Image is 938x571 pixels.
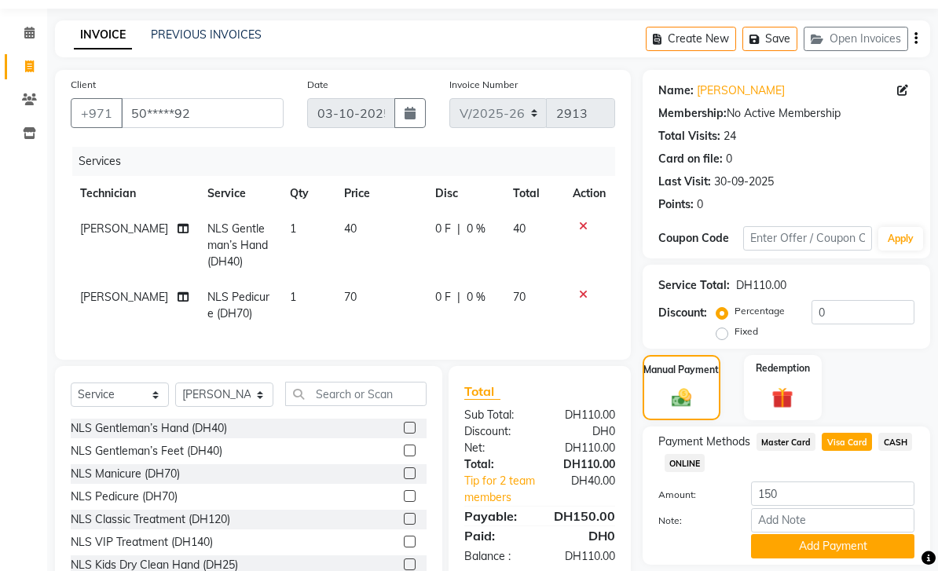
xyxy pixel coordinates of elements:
[464,383,500,400] span: Total
[71,489,178,505] div: NLS Pedicure (DH70)
[658,105,727,122] div: Membership:
[71,511,230,528] div: NLS Classic Treatment (DH120)
[207,290,269,320] span: NLS Pedicure (DH70)
[735,304,785,318] label: Percentage
[540,423,627,440] div: DH0
[285,382,427,406] input: Search or Scan
[457,221,460,237] span: |
[467,221,485,237] span: 0 %
[453,548,540,565] div: Balance :
[540,407,627,423] div: DH110.00
[658,174,711,190] div: Last Visit:
[540,440,627,456] div: DH110.00
[751,534,914,558] button: Add Payment
[71,466,180,482] div: NLS Manicure (DH70)
[765,385,800,412] img: _gift.svg
[513,290,526,304] span: 70
[435,221,451,237] span: 0 F
[426,176,504,211] th: Disc
[540,456,627,473] div: DH110.00
[751,481,914,506] input: Amount
[453,440,540,456] div: Net:
[658,82,694,99] div: Name:
[540,507,627,525] div: DH150.00
[665,454,705,472] span: ONLINE
[757,433,816,451] span: Master Card
[658,151,723,167] div: Card on file:
[658,434,750,450] span: Payment Methods
[742,27,797,51] button: Save
[72,147,627,176] div: Services
[207,221,268,269] span: NLS Gentleman’s Hand (DH40)
[878,433,912,451] span: CASH
[878,227,923,251] button: Apply
[646,27,736,51] button: Create New
[290,290,296,304] span: 1
[714,174,774,190] div: 30-09-2025
[453,407,540,423] div: Sub Total:
[735,324,758,339] label: Fixed
[71,98,123,128] button: +971
[643,363,719,377] label: Manual Payment
[751,508,914,533] input: Add Note
[453,423,540,440] div: Discount:
[453,526,540,545] div: Paid:
[467,289,485,306] span: 0 %
[804,27,908,51] button: Open Invoices
[74,21,132,49] a: INVOICE
[743,226,871,251] input: Enter Offer / Coupon Code
[658,230,744,247] div: Coupon Code
[665,386,698,409] img: _cash.svg
[540,526,627,545] div: DH0
[563,176,615,211] th: Action
[198,176,280,211] th: Service
[697,196,703,213] div: 0
[658,128,720,145] div: Total Visits:
[71,443,222,459] div: NLS Gentleman’s Feet (DH40)
[736,277,786,294] div: DH110.00
[453,507,540,525] div: Payable:
[457,289,460,306] span: |
[344,221,357,236] span: 40
[80,290,168,304] span: [PERSON_NAME]
[647,488,740,502] label: Amount:
[335,176,426,211] th: Price
[449,78,518,92] label: Invoice Number
[121,98,284,128] input: Search by Name/Mobile/Email/Code
[554,473,626,506] div: DH40.00
[658,105,914,122] div: No Active Membership
[280,176,335,211] th: Qty
[697,82,785,99] a: [PERSON_NAME]
[540,548,627,565] div: DH110.00
[513,221,526,236] span: 40
[307,78,328,92] label: Date
[756,361,810,375] label: Redemption
[71,420,227,437] div: NLS Gentleman’s Hand (DH40)
[435,289,451,306] span: 0 F
[726,151,732,167] div: 0
[658,277,730,294] div: Service Total:
[453,473,554,506] a: Tip for 2 team members
[658,305,707,321] div: Discount:
[71,534,213,551] div: NLS VIP Treatment (DH140)
[290,221,296,236] span: 1
[71,78,96,92] label: Client
[453,456,540,473] div: Total:
[504,176,562,211] th: Total
[724,128,736,145] div: 24
[658,196,694,213] div: Points:
[80,221,168,236] span: [PERSON_NAME]
[647,514,740,528] label: Note:
[822,433,872,451] span: Visa Card
[151,27,262,42] a: PREVIOUS INVOICES
[344,290,357,304] span: 70
[71,176,198,211] th: Technician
